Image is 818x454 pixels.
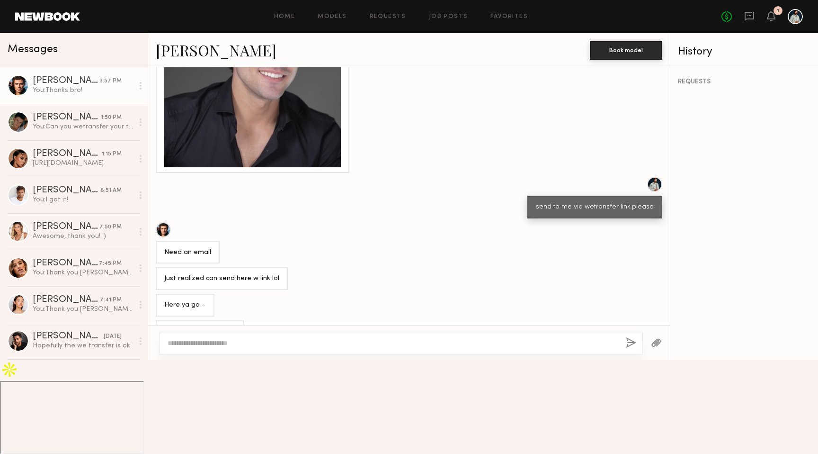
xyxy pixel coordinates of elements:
[274,14,295,20] a: Home
[678,79,810,85] div: REQUESTS
[104,332,122,341] div: [DATE]
[33,113,101,122] div: [PERSON_NAME]
[164,300,206,311] div: Here ya go -
[100,186,122,195] div: 8:51 AM
[590,45,662,54] a: Book model
[33,86,133,95] div: You: Thanks bro!
[590,41,662,60] button: Book model
[678,46,810,57] div: History
[777,9,779,14] div: 1
[33,186,100,195] div: [PERSON_NAME]
[33,232,133,241] div: Awesome, thank you! :)
[33,295,100,305] div: [PERSON_NAME]
[33,305,133,314] div: You: Thank you [PERSON_NAME]. Will get back to you this week!
[536,202,654,213] div: send to me via wetransfer link please
[429,14,468,20] a: Job Posts
[8,44,58,55] span: Messages
[33,341,133,350] div: Hopefully the we transfer is ok
[164,247,211,258] div: Need an email
[101,113,122,122] div: 1:50 PM
[99,259,122,268] div: 7:45 PM
[33,222,99,232] div: [PERSON_NAME] [PERSON_NAME]
[33,195,133,204] div: You: I got it!
[156,40,276,60] a: [PERSON_NAME]
[33,159,133,168] div: [URL][DOMAIN_NAME]
[370,14,406,20] a: Requests
[102,150,122,159] div: 1:15 PM
[33,149,102,159] div: [PERSON_NAME]
[100,296,122,305] div: 7:41 PM
[100,77,122,86] div: 3:57 PM
[33,268,133,277] div: You: Thank you [PERSON_NAME]! Hope the wedding went well! Will be in touch!
[33,332,104,341] div: [PERSON_NAME]
[99,223,122,232] div: 7:50 PM
[33,76,100,86] div: [PERSON_NAME]
[490,14,528,20] a: Favorites
[164,273,279,284] div: Just realized can send here w link lol
[33,122,133,131] div: You: Can you wetransfer your tape, showing client in 2 hours. Thanks!
[33,259,99,268] div: [PERSON_NAME]
[318,14,347,20] a: Models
